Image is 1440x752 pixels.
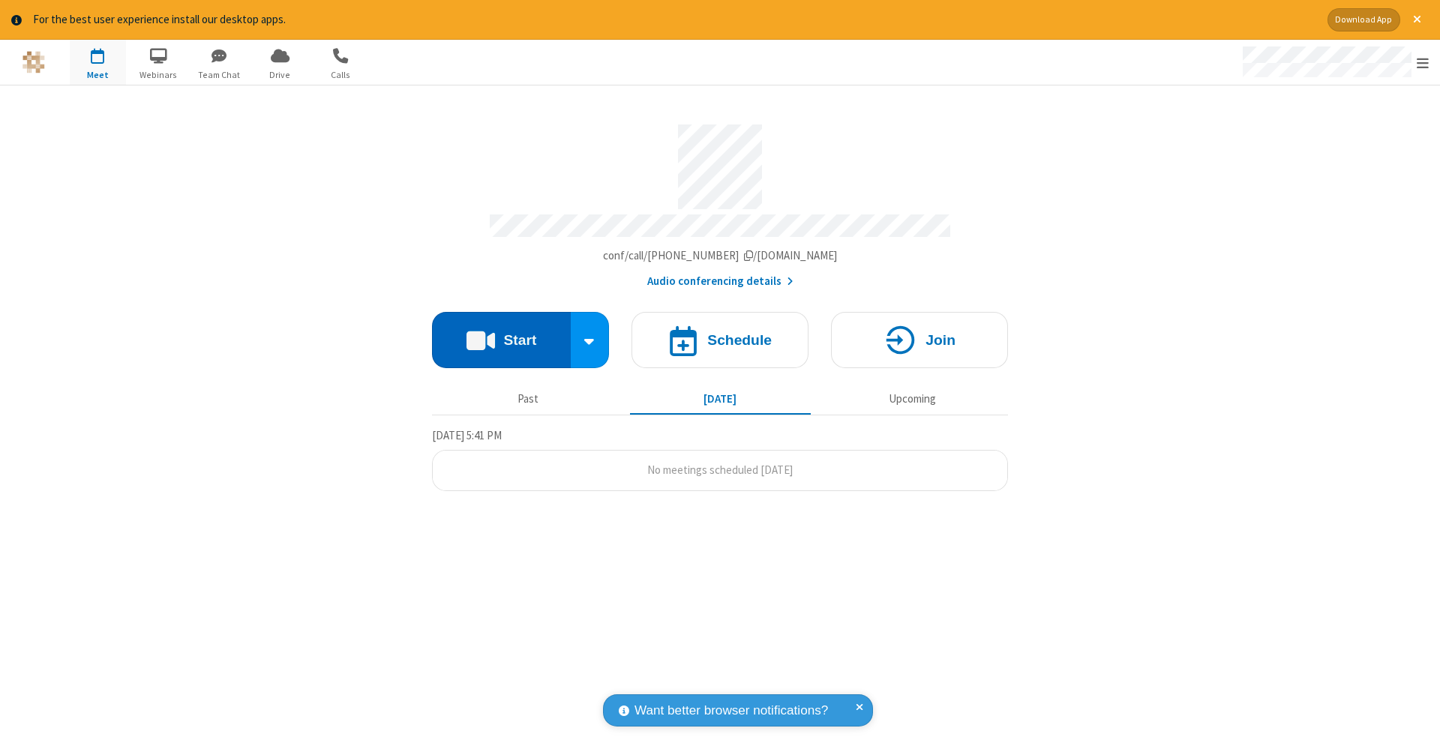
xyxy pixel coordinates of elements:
div: For the best user experience install our desktop apps. [33,11,1316,28]
button: Logo [5,40,61,85]
button: Join [831,312,1008,368]
button: Schedule [631,312,808,368]
button: [DATE] [630,385,811,414]
section: Today's Meetings [432,427,1008,491]
h4: Join [925,333,955,347]
span: [DATE] 5:41 PM [432,428,502,442]
span: Drive [252,68,308,82]
span: Meet [70,68,126,82]
button: Upcoming [822,385,1003,414]
button: Copy my meeting room linkCopy my meeting room link [603,247,838,265]
section: Account details [432,113,1008,289]
span: Want better browser notifications? [634,701,828,721]
span: No meetings scheduled [DATE] [647,463,793,477]
button: Past [438,385,619,414]
img: QA Selenium DO NOT DELETE OR CHANGE [22,51,45,73]
div: Open menu [1228,40,1440,85]
h4: Start [503,333,536,347]
button: Download App [1327,8,1400,31]
button: Audio conferencing details [647,273,793,290]
span: Copy my meeting room link [603,248,838,262]
span: Webinars [130,68,187,82]
button: Start [432,312,571,368]
div: Start conference options [571,312,610,368]
span: Calls [313,68,369,82]
button: Close alert [1405,8,1429,31]
h4: Schedule [707,333,772,347]
span: Team Chat [191,68,247,82]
